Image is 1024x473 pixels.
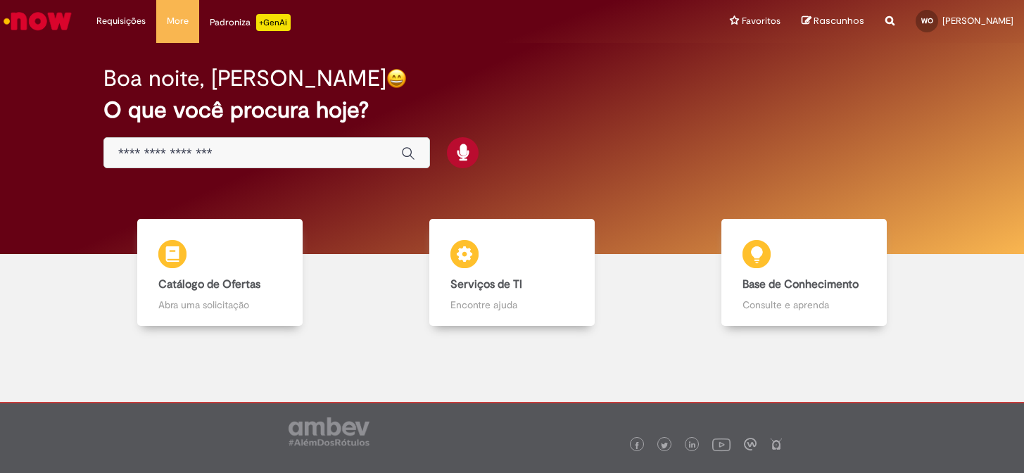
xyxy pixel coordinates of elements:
[366,219,658,327] a: Serviços de TI Encontre ajuda
[96,14,146,28] span: Requisições
[256,14,291,31] p: +GenAi
[742,277,859,291] b: Base de Conhecimento
[689,441,696,450] img: logo_footer_linkedin.png
[1,7,74,35] img: ServiceNow
[742,14,780,28] span: Favoritos
[814,14,864,27] span: Rascunhos
[942,15,1013,27] span: [PERSON_NAME]
[742,298,866,312] p: Consulte e aprenda
[661,442,668,449] img: logo_footer_twitter.png
[633,442,640,449] img: logo_footer_facebook.png
[386,68,407,89] img: happy-face.png
[744,438,757,450] img: logo_footer_workplace.png
[74,219,366,327] a: Catálogo de Ofertas Abra uma solicitação
[158,298,282,312] p: Abra uma solicitação
[103,98,921,122] h2: O que você procura hoje?
[103,66,386,91] h2: Boa noite, [PERSON_NAME]
[158,277,260,291] b: Catálogo de Ofertas
[167,14,189,28] span: More
[289,417,369,446] img: logo_footer_ambev_rotulo_gray.png
[770,438,783,450] img: logo_footer_naosei.png
[658,219,950,327] a: Base de Conhecimento Consulte e aprenda
[802,15,864,28] a: Rascunhos
[712,435,731,453] img: logo_footer_youtube.png
[921,16,933,25] span: WO
[450,277,522,291] b: Serviços de TI
[210,14,291,31] div: Padroniza
[450,298,574,312] p: Encontre ajuda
